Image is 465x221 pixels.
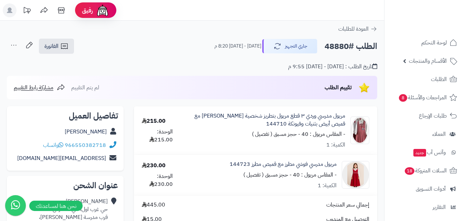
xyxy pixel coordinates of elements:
a: المراجعات والأسئلة8 [389,89,461,106]
span: وآتس آب [413,148,446,157]
span: العودة للطلبات [338,25,369,33]
img: 1753443658-IMG_1542-90x90.jpeg [351,117,369,144]
button: جاري التجهيز [262,39,317,53]
span: التقارير [433,202,446,212]
span: العملاء [432,129,446,139]
span: 445.00 [142,201,165,209]
span: الأقسام والمنتجات [409,56,447,66]
h2: الطلب #48880 [325,39,377,53]
img: 1754810921-EB1B11AC-AB1C-4E67-92C1-7E198AFD7AA2-90x90.png [342,161,369,189]
h2: تفاصيل العميل [12,112,118,120]
a: واتساب [43,141,63,149]
span: تقييم الطلب [325,83,352,92]
small: - المقاس مريول : 40 - حجز مسبق ( تفصيل ) [252,130,345,138]
small: [DATE] - [DATE] 8:20 م [214,43,261,50]
span: 8 [399,94,407,102]
a: أدوات التسويق [389,181,461,197]
span: أدوات التسويق [416,184,446,194]
a: التقارير [389,199,461,215]
div: 215.00 [142,117,166,125]
div: تاريخ الطلب : [DATE] - [DATE] 9:55 م [288,63,377,71]
span: المراجعات والأسئلة [398,93,447,102]
a: وآتس آبجديد [389,144,461,161]
div: الوحدة: 215.00 [142,128,173,144]
a: العودة للطلبات [338,25,377,33]
a: طلبات الإرجاع [389,108,461,124]
a: 966550382718 [65,141,106,149]
a: لوحة التحكم [389,34,461,51]
div: الكمية: 1 [326,141,345,149]
a: الطلبات [389,71,461,88]
div: الوحدة: 230.00 [142,172,173,188]
span: السلات المتروكة [404,166,447,175]
img: ai-face.png [96,3,109,17]
a: السلات المتروكة18 [389,162,461,179]
div: الكمية: 1 [318,182,337,190]
span: رفيق [82,6,93,14]
a: [EMAIL_ADDRESS][DOMAIN_NAME] [17,154,106,162]
a: مريول مدرسي فوشي مطرز مع قميص مطرز 144723 [230,160,337,168]
a: العملاء [389,126,461,142]
a: تحديثات المنصة [18,3,35,19]
div: 230.00 [142,162,166,170]
a: مريول مدرسي وردي ٣ قطع مريول بتطريز شخصية [PERSON_NAME] مع قميص أبيض بثنيات وفيونكة 144710 [189,112,345,128]
span: طلبات الإرجاع [419,111,447,121]
img: logo-2.png [418,19,458,34]
small: - المقاس مريول : 40 - حجز مسبق ( تفصيل ) [243,171,337,179]
a: [PERSON_NAME] [65,128,107,136]
span: الفاتورة [44,42,59,50]
a: الفاتورة [39,39,74,54]
span: لوحة التحكم [421,38,447,48]
span: مشاركة رابط التقييم [14,83,53,92]
span: لم يتم التقييم [71,83,99,92]
a: مشاركة رابط التقييم [14,83,65,92]
h2: عنوان الشحن [12,181,118,190]
span: الطلبات [431,74,447,84]
span: جديد [413,149,426,157]
span: 18 [405,167,414,175]
span: إجمالي سعر المنتجات [326,201,369,209]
